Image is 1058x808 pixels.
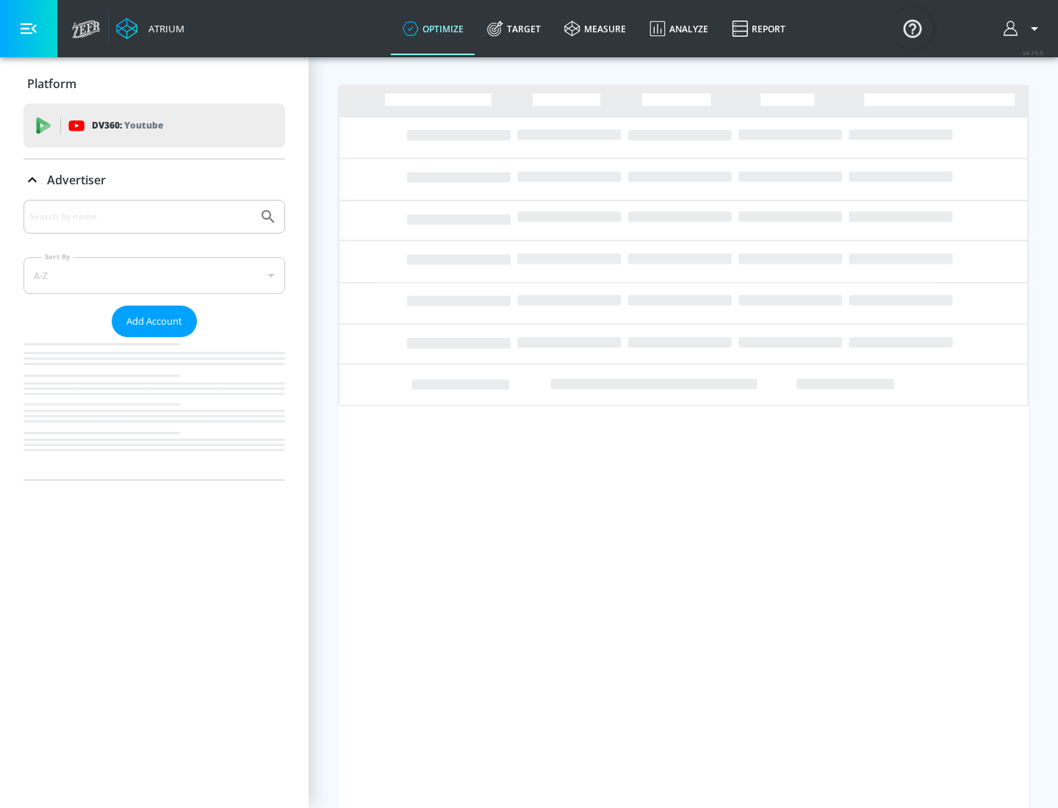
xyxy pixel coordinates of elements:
button: Open Resource Center [892,7,933,48]
a: measure [553,2,638,55]
div: DV360: Youtube [24,104,285,148]
p: DV360: [92,118,163,134]
a: Report [720,2,797,55]
p: Advertiser [47,172,106,188]
span: Add Account [126,313,182,330]
div: Advertiser [24,159,285,201]
input: Search by name [29,207,252,226]
div: Platform [24,63,285,104]
a: Target [475,2,553,55]
span: v 4.19.0 [1023,48,1043,57]
div: A-Z [24,257,285,294]
div: Advertiser [24,200,285,480]
div: Atrium [143,22,184,35]
a: Atrium [116,18,184,40]
p: Platform [27,76,76,92]
a: Analyze [638,2,720,55]
label: Sort By [42,252,73,261]
a: optimize [391,2,475,55]
nav: list of Advertiser [24,337,285,480]
button: Add Account [112,306,197,337]
p: Youtube [124,118,163,133]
